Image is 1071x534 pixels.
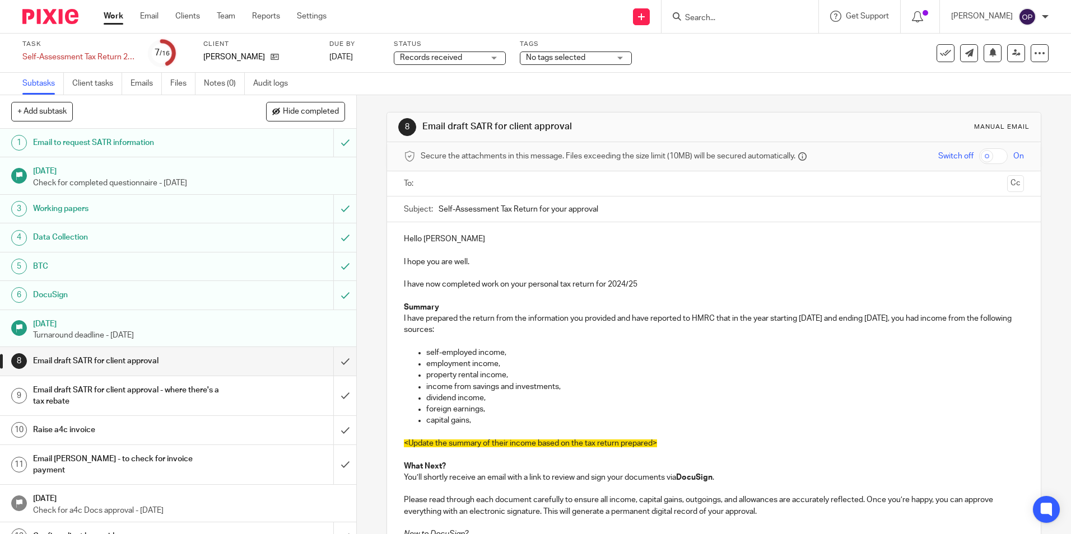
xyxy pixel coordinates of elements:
[404,494,1023,517] p: Please read through each document carefully to ensure all income, capital gains, outgoings, and a...
[11,201,27,217] div: 3
[11,287,27,303] div: 6
[684,13,785,24] input: Search
[676,474,713,481] strong: DocuSign
[33,451,226,479] h1: Email [PERSON_NAME] - to check for invoice payment
[253,73,296,95] a: Audit logs
[33,200,226,217] h1: Working papers
[422,121,738,133] h1: Email draft SATR for client approval
[404,178,416,189] label: To:
[33,134,226,151] h1: Email to request SATR information
[400,54,462,62] span: Records received
[1018,8,1036,26] img: svg%3E
[170,73,195,95] a: Files
[426,369,1023,381] p: property rental income,
[22,40,134,49] label: Task
[11,259,27,274] div: 5
[33,287,226,303] h1: DocuSign
[203,51,265,63] p: [PERSON_NAME]
[266,102,345,121] button: Hide completed
[252,11,280,22] a: Reports
[426,415,1023,426] p: capital gains,
[404,313,1023,336] p: I have prepared the return from the information you provided and have reported to HMRC that in th...
[33,505,346,516] p: Check for a4c Docs approval - [DATE]
[33,490,346,504] h1: [DATE]
[404,439,657,447] span: <Update the summary of their income based on the tax return prepared>
[398,118,416,136] div: 8
[33,382,226,410] h1: Email draft SATR for client approval - where there's a tax rebate
[33,353,226,369] h1: Email draft SATR for client approval
[131,73,162,95] a: Emails
[846,12,889,20] span: Get Support
[329,40,380,49] label: Due by
[104,11,123,22] a: Work
[404,233,1023,245] p: Hello [PERSON_NAME]
[283,107,339,116] span: Hide completed
[22,73,64,95] a: Subtasks
[11,230,27,246] div: 4
[938,151,974,162] span: Switch off
[426,347,1023,358] p: self-employed income,
[155,46,170,59] div: 7
[404,204,433,215] label: Subject:
[1013,151,1024,162] span: On
[404,472,1023,483] p: You’ll shortly receive an email with a link to review and sign your documents via .
[11,135,27,151] div: 1
[33,330,346,341] p: Turnaround deadline - [DATE]
[1007,175,1024,192] button: Cc
[404,462,446,470] strong: What Next?
[426,358,1023,369] p: employment income,
[11,102,73,121] button: + Add subtask
[72,73,122,95] a: Client tasks
[520,40,632,49] label: Tags
[33,177,346,189] p: Check for completed questionnaire - [DATE]
[951,11,1013,22] p: [PERSON_NAME]
[404,303,439,311] strong: Summary
[329,53,353,61] span: [DATE]
[11,422,27,438] div: 10
[204,73,245,95] a: Notes (0)
[404,279,1023,290] p: I have now completed work on your personal tax return for 2024/25
[33,258,226,275] h1: BTC
[175,11,200,22] a: Clients
[11,353,27,369] div: 8
[217,11,235,22] a: Team
[11,457,27,472] div: 11
[33,421,226,438] h1: Raise a4c invoice
[160,50,170,57] small: /16
[526,54,585,62] span: No tags selected
[11,388,27,404] div: 9
[140,11,159,22] a: Email
[33,316,346,330] h1: [DATE]
[22,9,78,24] img: Pixie
[426,392,1023,404] p: dividend income,
[203,40,315,49] label: Client
[426,404,1023,415] p: foreign earnings,
[404,256,1023,268] p: I hope you are well.
[22,51,134,63] div: Self-Assessment Tax Return 2025
[33,229,226,246] h1: Data Collection
[974,123,1030,132] div: Manual email
[394,40,506,49] label: Status
[33,163,346,177] h1: [DATE]
[426,381,1023,392] p: income from savings and investments,
[421,151,795,162] span: Secure the attachments in this message. Files exceeding the size limit (10MB) will be secured aut...
[297,11,327,22] a: Settings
